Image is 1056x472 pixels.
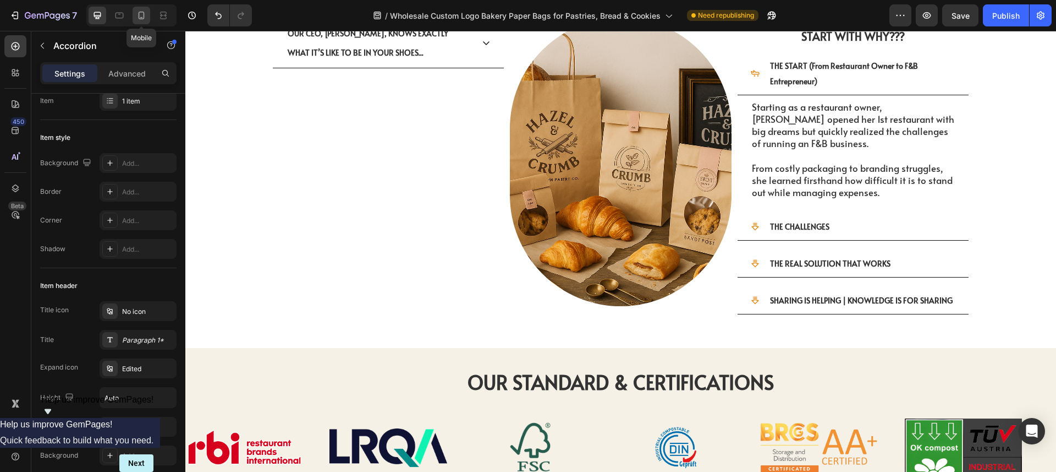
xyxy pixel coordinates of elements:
[40,215,62,225] div: Corner
[122,245,174,254] div: Add...
[122,159,174,169] div: Add...
[40,156,94,171] div: Background
[40,187,62,197] div: Border
[40,244,65,254] div: Shadow
[41,395,154,404] span: Help us improve GemPages!
[41,395,154,418] button: Show survey - Help us improve GemPages!
[585,227,705,238] strong: THE REAL SOLUTION THAT WORKS
[466,392,515,442] img: Alt image
[122,364,174,374] div: Edited
[390,10,661,21] span: Wholesale Custom Logo Bakery Paper Bags for Pastries, Bread & Cookies
[122,335,174,345] div: Paragraph 1*
[585,30,733,56] strong: THE START (From Restaurant Owner to F&B Entrepreneur)
[144,398,261,436] img: Alt image
[40,335,54,345] div: Title
[719,388,837,446] img: gempages_554882697223209794-267a7a4f-47ea-4248-aba6-38d1c278af20.png
[8,202,26,210] div: Beta
[122,307,174,317] div: No icon
[698,10,754,20] span: Need republishing
[4,4,82,26] button: 7
[185,31,1056,472] iframe: Design area
[585,191,644,201] strong: THE CHALLENGES
[566,131,767,168] span: From costly packaging to branding struggles, she learned firsthand how difficult it is to stand o...
[40,305,69,315] div: Title icon
[10,117,26,126] div: 450
[942,4,978,26] button: Save
[983,4,1029,26] button: Publish
[40,281,78,291] div: Item header
[122,96,174,106] div: 1 item
[566,69,769,119] span: Starting as a restaurant owner, [PERSON_NAME] opened her 1st restaurant with big dreams but quick...
[585,264,767,275] strong: SHARING IS HELPING | KNOWLEDGE IS FOR SHARING
[53,39,147,52] p: Accordion
[72,9,77,22] p: 7
[122,216,174,226] div: Add...
[108,68,146,79] p: Advanced
[40,362,78,372] div: Expand icon
[992,10,1020,21] div: Publish
[40,96,54,106] div: Item
[1,398,118,435] img: Alt image
[282,338,588,365] strong: OUR STANDARD & CERTIFICATIONS
[385,10,388,21] span: /
[40,133,70,143] div: Item style
[207,4,252,26] div: Undo/Redo
[1019,418,1045,444] div: Open Intercom Messenger
[952,11,970,20] span: Save
[322,389,371,445] img: Alt image
[122,187,174,197] div: Add...
[40,390,76,405] div: Height
[575,392,692,442] img: Alt image
[100,388,176,408] input: Auto
[54,68,85,79] p: Settings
